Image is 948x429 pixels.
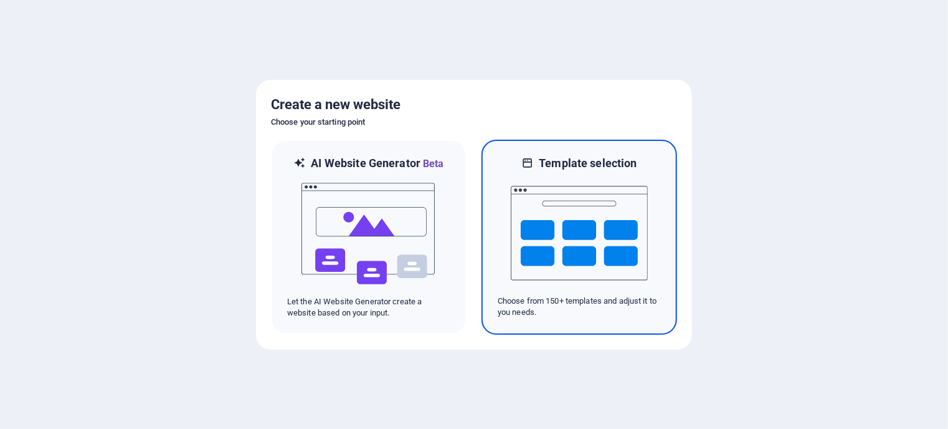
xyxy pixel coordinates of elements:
div: Template selectionChoose from 150+ templates and adjust it to you needs. [481,140,677,335]
h6: AI Website Generator [311,156,443,171]
div: AI Website GeneratorBetaaiLet the AI Website Generator create a website based on your input. [271,140,467,335]
p: Let the AI Website Generator create a website based on your input. [287,296,450,319]
span: Beta [420,158,444,170]
h5: Create a new website [271,95,677,115]
p: Choose from 150+ templates and adjust it to you needs. [498,296,661,318]
img: ai [300,171,437,296]
h6: Template selection [539,156,637,171]
h6: Choose your starting point [271,115,677,130]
